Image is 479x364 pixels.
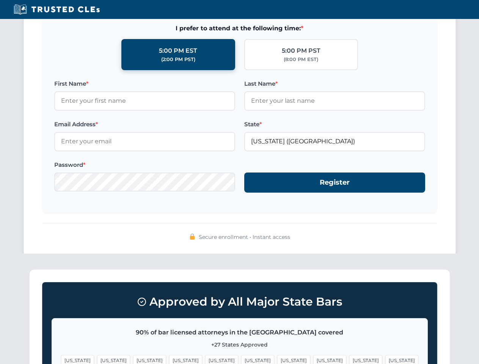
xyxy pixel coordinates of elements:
[161,56,195,63] div: (2:00 PM PST)
[11,4,102,15] img: Trusted CLEs
[54,120,235,129] label: Email Address
[244,91,425,110] input: Enter your last name
[159,46,197,56] div: 5:00 PM EST
[282,46,320,56] div: 5:00 PM PST
[244,173,425,193] button: Register
[61,340,418,349] p: +27 States Approved
[284,56,318,63] div: (8:00 PM EST)
[244,79,425,88] label: Last Name
[54,79,235,88] label: First Name
[54,132,235,151] input: Enter your email
[54,24,425,33] span: I prefer to attend at the following time:
[244,120,425,129] label: State
[54,160,235,169] label: Password
[189,234,195,240] img: 🔒
[199,233,290,241] span: Secure enrollment • Instant access
[61,328,418,337] p: 90% of bar licensed attorneys in the [GEOGRAPHIC_DATA] covered
[244,132,425,151] input: Florida (FL)
[52,292,428,312] h3: Approved by All Major State Bars
[54,91,235,110] input: Enter your first name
